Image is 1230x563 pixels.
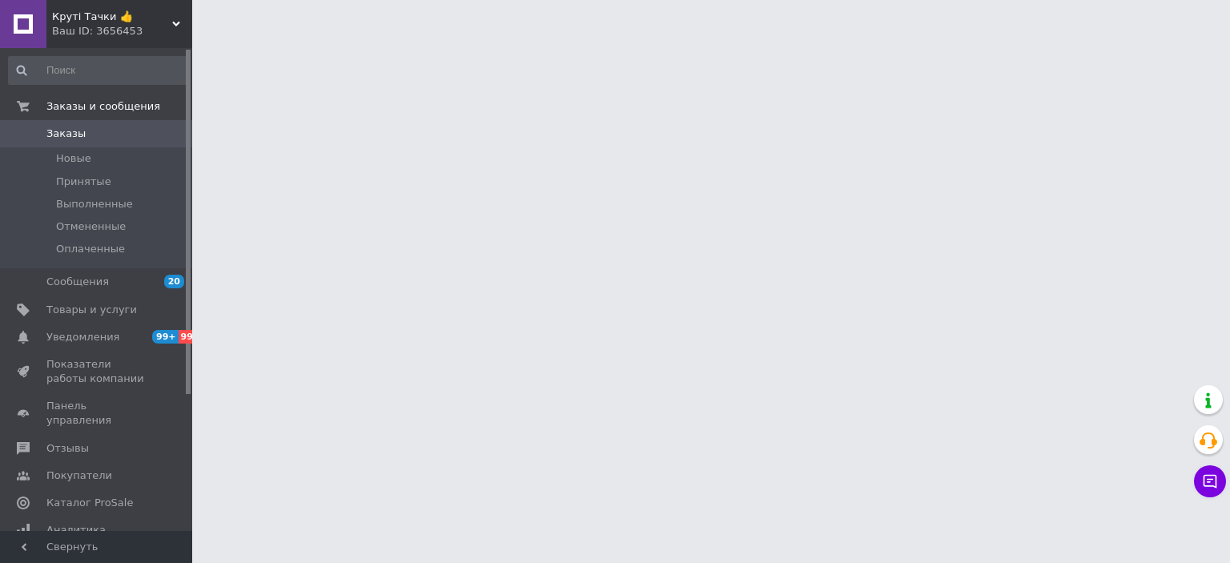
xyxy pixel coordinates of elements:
input: Поиск [8,56,189,85]
span: 99+ [152,330,179,344]
span: Заказы и сообщения [46,99,160,114]
button: Чат с покупателем [1194,465,1226,497]
span: Товары и услуги [46,303,137,317]
span: Выполненные [56,197,133,211]
span: 99+ [179,330,205,344]
span: Круті Тачки 👍 [52,10,172,24]
span: Принятые [56,175,111,189]
div: Ваш ID: 3656453 [52,24,192,38]
span: Отмененные [56,219,126,234]
span: Уведомления [46,330,119,344]
span: 20 [164,275,184,288]
span: Оплаченные [56,242,125,256]
span: Показатели работы компании [46,357,148,386]
span: Покупатели [46,468,112,483]
span: Каталог ProSale [46,496,133,510]
span: Сообщения [46,275,109,289]
span: Новые [56,151,91,166]
span: Аналитика [46,523,106,537]
span: Отзывы [46,441,89,456]
span: Панель управления [46,399,148,428]
span: Заказы [46,127,86,141]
